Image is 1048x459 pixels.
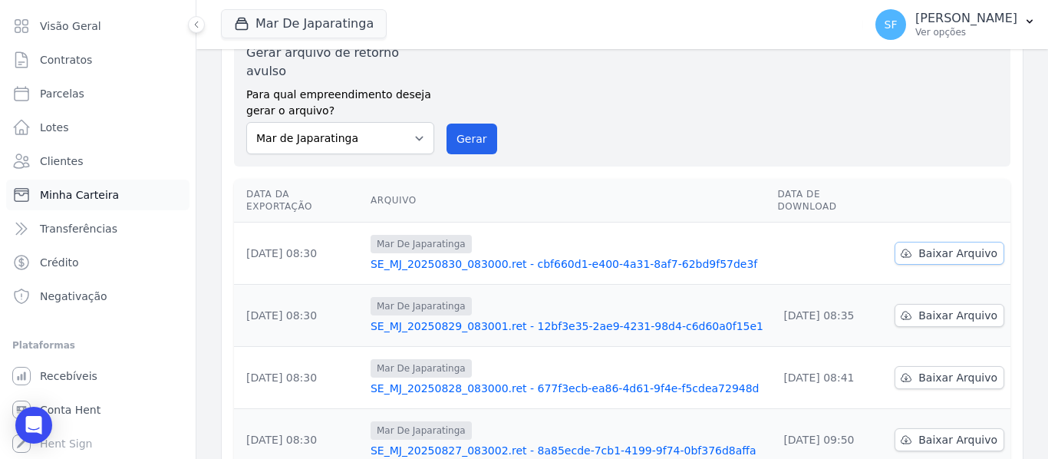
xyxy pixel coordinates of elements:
a: Recebíveis [6,361,189,391]
label: Gerar arquivo de retorno avulso [246,44,434,81]
span: Negativação [40,289,107,304]
p: [PERSON_NAME] [915,11,1017,26]
a: Visão Geral [6,11,189,41]
span: Recebíveis [40,368,97,384]
span: SF [885,19,898,30]
p: Ver opções [915,26,1017,38]
button: Gerar [447,124,497,154]
th: Data de Download [771,179,888,223]
span: Parcelas [40,86,84,101]
a: Conta Hent [6,395,189,425]
span: Baixar Arquivo [918,246,997,261]
a: SE_MJ_20250828_083000.ret - 677f3ecb-ea86-4d61-9f4e-f5cdea72948d [371,381,765,396]
span: Clientes [40,154,83,169]
button: Mar De Japaratinga [221,9,387,38]
th: Data da Exportação [234,179,364,223]
span: Lotes [40,120,69,135]
a: Minha Carteira [6,180,189,210]
a: Baixar Arquivo [895,428,1004,451]
span: Baixar Arquivo [918,308,997,323]
a: SE_MJ_20250829_083001.ret - 12bf3e35-2ae9-4231-98d4-c6d60a0f15e1 [371,319,765,334]
a: Transferências [6,213,189,244]
span: Mar De Japaratinga [371,235,472,253]
td: [DATE] 08:41 [771,347,888,409]
a: SE_MJ_20250830_083000.ret - cbf660d1-e400-4a31-8af7-62bd9f57de3f [371,256,765,272]
a: Baixar Arquivo [895,242,1004,265]
td: [DATE] 08:30 [234,347,364,409]
span: Contratos [40,52,92,68]
a: Baixar Arquivo [895,304,1004,327]
a: Baixar Arquivo [895,366,1004,389]
span: Mar De Japaratinga [371,421,472,440]
a: Lotes [6,112,189,143]
a: Parcelas [6,78,189,109]
span: Visão Geral [40,18,101,34]
a: Negativação [6,281,189,312]
span: Crédito [40,255,79,270]
a: Contratos [6,45,189,75]
a: Crédito [6,247,189,278]
a: Clientes [6,146,189,177]
td: [DATE] 08:30 [234,223,364,285]
span: Mar De Japaratinga [371,359,472,378]
span: Transferências [40,221,117,236]
span: Conta Hent [40,402,101,418]
span: Minha Carteira [40,187,119,203]
span: Mar De Japaratinga [371,297,472,315]
div: Plataformas [12,336,183,355]
div: Open Intercom Messenger [15,407,52,444]
button: SF [PERSON_NAME] Ver opções [863,3,1048,46]
label: Para qual empreendimento deseja gerar o arquivo? [246,81,434,119]
span: Baixar Arquivo [918,370,997,385]
td: [DATE] 08:30 [234,285,364,347]
a: SE_MJ_20250827_083002.ret - 8a85ecde-7cb1-4199-9f74-0bf376d8affa [371,443,765,458]
td: [DATE] 08:35 [771,285,888,347]
th: Arquivo [364,179,771,223]
span: Baixar Arquivo [918,432,997,447]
